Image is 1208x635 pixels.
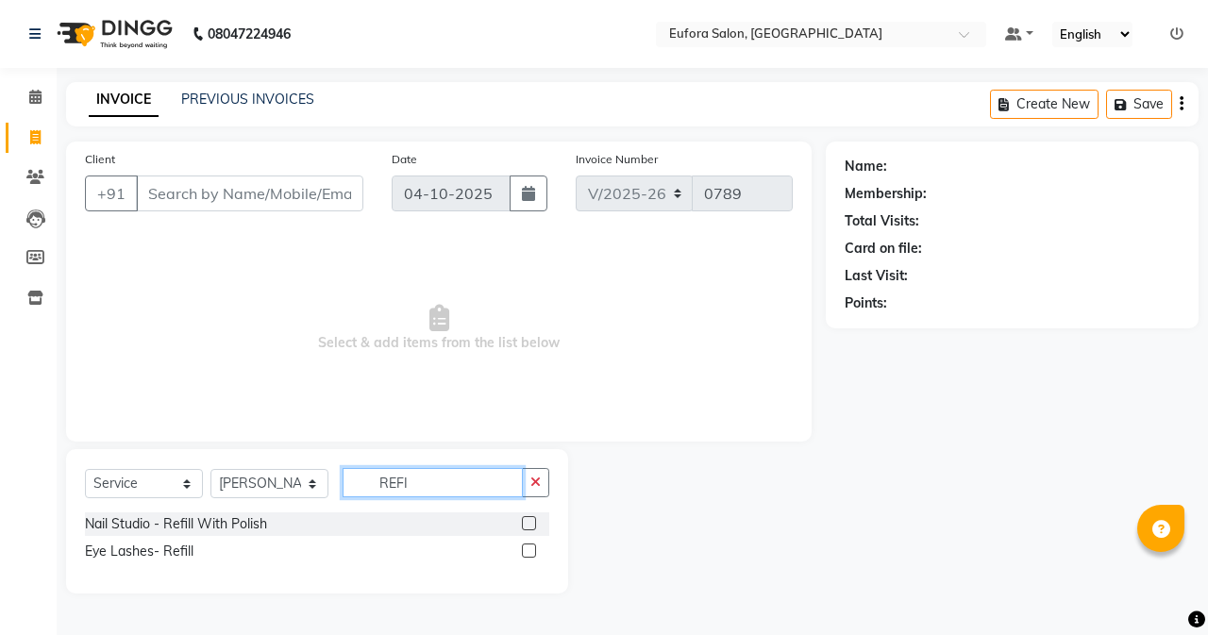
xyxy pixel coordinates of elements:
[845,239,922,259] div: Card on file:
[990,90,1099,119] button: Create New
[1106,90,1172,119] button: Save
[845,157,887,176] div: Name:
[85,542,193,561] div: Eye Lashes- Refill
[136,175,363,211] input: Search by Name/Mobile/Email/Code
[576,151,658,168] label: Invoice Number
[181,91,314,108] a: PREVIOUS INVOICES
[208,8,291,60] b: 08047224946
[89,83,159,117] a: INVOICE
[845,293,887,313] div: Points:
[85,234,793,423] span: Select & add items from the list below
[845,266,908,286] div: Last Visit:
[85,151,115,168] label: Client
[845,184,927,204] div: Membership:
[48,8,177,60] img: logo
[343,468,523,497] input: Search or Scan
[85,175,138,211] button: +91
[85,514,267,534] div: Nail Studio - Refill With Polish
[845,211,919,231] div: Total Visits:
[392,151,417,168] label: Date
